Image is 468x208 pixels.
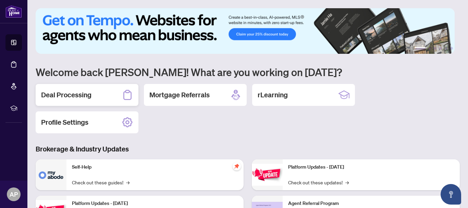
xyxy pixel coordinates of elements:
[428,47,431,50] button: 2
[415,47,426,50] button: 1
[36,8,455,54] img: Slide 0
[36,65,460,78] h1: Welcome back [PERSON_NAME]! What are you working on [DATE]?
[445,47,447,50] button: 5
[252,164,283,185] img: Platform Updates - June 23, 2025
[450,47,453,50] button: 6
[149,90,210,100] h2: Mortgage Referrals
[441,184,461,205] button: Open asap
[288,200,454,207] p: Agent Referral Program
[72,200,238,207] p: Platform Updates - [DATE]
[434,47,436,50] button: 3
[233,162,241,170] span: pushpin
[288,163,454,171] p: Platform Updates - [DATE]
[41,90,91,100] h2: Deal Processing
[36,159,66,190] img: Self-Help
[72,163,238,171] p: Self-Help
[439,47,442,50] button: 4
[126,179,130,186] span: →
[41,118,88,127] h2: Profile Settings
[288,179,349,186] a: Check out these updates!→
[258,90,288,100] h2: rLearning
[345,179,349,186] span: →
[10,189,18,199] span: AP
[72,179,130,186] a: Check out these guides!→
[5,5,22,18] img: logo
[36,144,460,154] h3: Brokerage & Industry Updates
